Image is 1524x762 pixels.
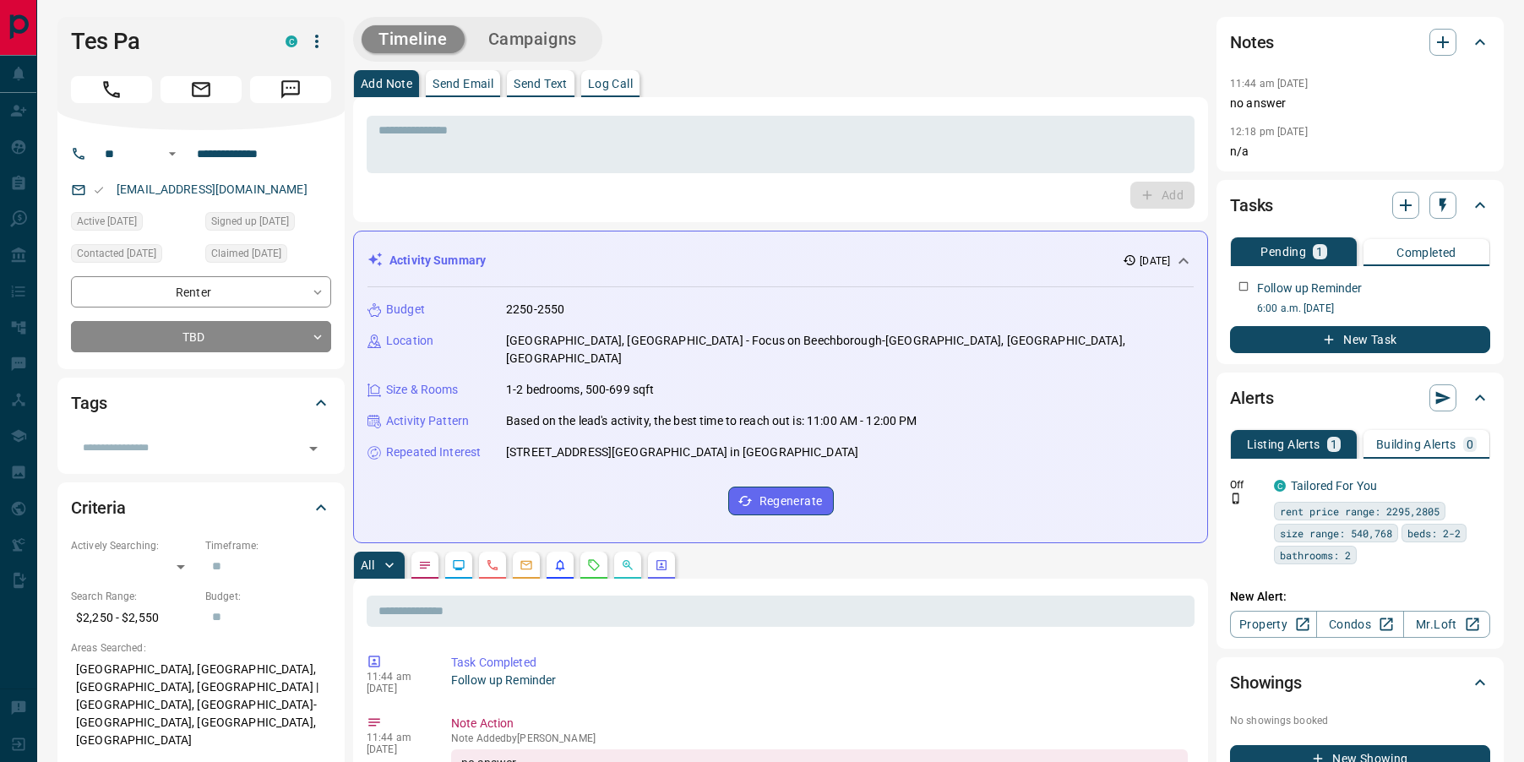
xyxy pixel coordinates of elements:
p: New Alert: [1230,588,1490,606]
div: condos.ca [286,35,297,47]
p: 11:44 am [367,732,426,743]
h1: Tes Pa [71,28,260,55]
svg: Calls [486,558,499,572]
p: Size & Rooms [386,381,459,399]
div: Fri Aug 08 2025 [205,212,331,236]
p: Budget [386,301,425,318]
div: Fri Aug 08 2025 [71,244,197,268]
p: [DATE] [367,743,426,755]
span: rent price range: 2295,2805 [1280,503,1440,520]
p: Off [1230,477,1264,493]
div: Renter [71,276,331,308]
h2: Tasks [1230,192,1273,219]
p: Note Action [451,715,1188,732]
h2: Showings [1230,669,1302,696]
div: condos.ca [1274,480,1286,492]
p: 6:00 a.m. [DATE] [1257,301,1490,316]
a: Tailored For You [1291,479,1377,493]
div: Notes [1230,22,1490,63]
p: 1 [1316,246,1323,258]
h2: Tags [71,389,106,416]
div: Activity Summary[DATE] [367,245,1194,276]
div: Alerts [1230,378,1490,418]
button: Campaigns [471,25,594,53]
p: All [361,559,374,571]
span: beds: 2-2 [1407,525,1461,542]
p: 0 [1467,438,1473,450]
a: Property [1230,611,1317,638]
button: Open [302,437,325,460]
span: Claimed [DATE] [211,245,281,262]
p: Note Added by [PERSON_NAME] [451,732,1188,744]
svg: Opportunities [621,558,634,572]
div: Tags [71,383,331,423]
span: Call [71,76,152,103]
svg: Email Valid [93,184,105,196]
p: Send Email [433,78,493,90]
span: Signed up [DATE] [211,213,289,230]
p: 11:44 am [DATE] [1230,78,1308,90]
p: n/a [1230,143,1490,161]
p: Pending [1260,246,1306,258]
svg: Emails [520,558,533,572]
p: Task Completed [451,654,1188,672]
span: Active [DATE] [77,213,137,230]
span: bathrooms: 2 [1280,547,1351,563]
a: Mr.Loft [1403,611,1490,638]
svg: Agent Actions [655,558,668,572]
p: Log Call [588,78,633,90]
div: Showings [1230,662,1490,703]
p: Repeated Interest [386,444,481,461]
p: Add Note [361,78,412,90]
p: Send Text [514,78,568,90]
div: Fri Aug 08 2025 [71,212,197,236]
p: 1 [1331,438,1337,450]
h2: Alerts [1230,384,1274,411]
p: Timeframe: [205,538,331,553]
p: Listing Alerts [1247,438,1320,450]
span: Message [250,76,331,103]
p: 1-2 bedrooms, 500-699 sqft [506,381,654,399]
p: [DATE] [367,683,426,694]
div: Fri Aug 08 2025 [205,244,331,268]
span: Contacted [DATE] [77,245,156,262]
p: $2,250 - $2,550 [71,604,197,632]
span: Email [161,76,242,103]
p: 12:18 pm [DATE] [1230,126,1308,138]
svg: Notes [418,558,432,572]
div: Tasks [1230,185,1490,226]
p: Completed [1396,247,1456,259]
svg: Requests [587,558,601,572]
p: [STREET_ADDRESS][GEOGRAPHIC_DATA] in [GEOGRAPHIC_DATA] [506,444,858,461]
p: Activity Pattern [386,412,469,430]
h2: Criteria [71,494,126,521]
p: Budget: [205,589,331,604]
span: size range: 540,768 [1280,525,1392,542]
p: [GEOGRAPHIC_DATA], [GEOGRAPHIC_DATA] - Focus on Beechborough-[GEOGRAPHIC_DATA], [GEOGRAPHIC_DATA]... [506,332,1194,367]
p: Search Range: [71,589,197,604]
div: Criteria [71,487,331,528]
p: [DATE] [1140,253,1170,269]
p: Building Alerts [1376,438,1456,450]
svg: Lead Browsing Activity [452,558,465,572]
p: Follow up Reminder [1257,280,1362,297]
p: 11:44 am [367,671,426,683]
div: TBD [71,321,331,352]
p: Activity Summary [389,252,486,269]
p: Actively Searching: [71,538,197,553]
p: No showings booked [1230,713,1490,728]
svg: Push Notification Only [1230,493,1242,504]
svg: Listing Alerts [553,558,567,572]
button: Timeline [362,25,465,53]
h2: Notes [1230,29,1274,56]
a: [EMAIL_ADDRESS][DOMAIN_NAME] [117,182,308,196]
p: Based on the lead's activity, the best time to reach out is: 11:00 AM - 12:00 PM [506,412,917,430]
p: Areas Searched: [71,640,331,656]
p: 2250-2550 [506,301,564,318]
p: [GEOGRAPHIC_DATA], [GEOGRAPHIC_DATA], [GEOGRAPHIC_DATA], [GEOGRAPHIC_DATA] | [GEOGRAPHIC_DATA], [... [71,656,331,754]
p: no answer [1230,95,1490,112]
button: Open [162,144,182,164]
a: Condos [1316,611,1403,638]
button: Regenerate [728,487,834,515]
p: Location [386,332,433,350]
